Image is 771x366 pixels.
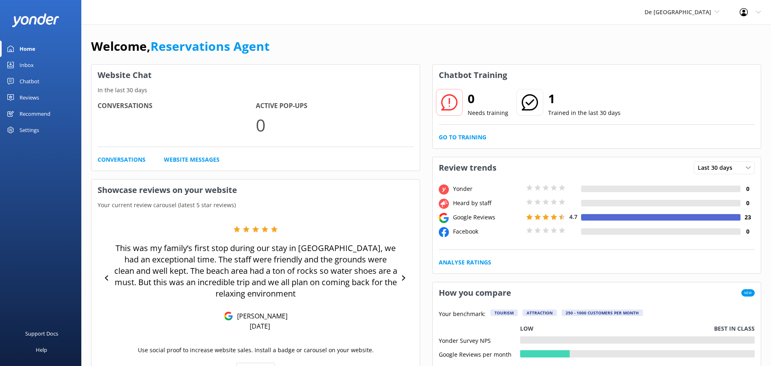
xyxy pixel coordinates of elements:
[451,227,524,236] div: Facebook
[439,258,491,267] a: Analyse Ratings
[548,108,621,117] p: Trained in the last 30 days
[256,101,414,111] h4: Active Pop-ups
[150,38,270,54] a: Reservations Agent
[714,324,755,333] p: Best in class
[451,184,524,193] div: Yonder
[645,8,711,16] span: De [GEOGRAPHIC_DATA]
[439,310,486,319] p: Your benchmark:
[114,243,397,299] p: This was my family’s first stop during our stay in [GEOGRAPHIC_DATA], we had an exceptional time....
[250,322,270,331] p: [DATE]
[36,342,47,358] div: Help
[20,57,34,73] div: Inbox
[741,184,755,193] h4: 0
[164,155,220,164] a: Website Messages
[741,213,755,222] h4: 23
[741,289,755,297] span: New
[548,89,621,108] h2: 1
[12,13,59,27] img: yonder-white-logo.png
[451,213,524,222] div: Google Reviews
[523,310,557,316] div: Attraction
[698,163,737,172] span: Last 30 days
[439,350,520,357] div: Google Reviews per month
[25,325,58,342] div: Support Docs
[569,213,577,221] span: 4.7
[224,312,233,321] img: Google Reviews
[20,41,35,57] div: Home
[98,101,256,111] h4: Conversations
[91,65,420,86] h3: Website Chat
[20,89,39,106] div: Reviews
[468,108,508,117] p: Needs training
[233,312,287,321] p: [PERSON_NAME]
[439,336,520,344] div: Yonder Survey NPS
[741,199,755,208] h4: 0
[91,37,270,56] h1: Welcome,
[98,155,146,164] a: Conversations
[433,157,503,178] h3: Review trends
[741,227,755,236] h4: 0
[562,310,643,316] div: 250 - 1000 customers per month
[256,111,414,139] p: 0
[20,122,39,138] div: Settings
[468,89,508,108] h2: 0
[138,346,374,355] p: Use social proof to increase website sales. Install a badge or carousel on your website.
[91,180,420,201] h3: Showcase reviews on your website
[20,73,39,89] div: Chatbot
[433,65,513,86] h3: Chatbot Training
[433,282,517,303] h3: How you compare
[439,133,486,142] a: Go to Training
[91,86,420,95] p: In the last 30 days
[20,106,50,122] div: Recommend
[451,199,524,208] div: Heard by staff
[520,324,534,333] p: Low
[490,310,518,316] div: Tourism
[91,201,420,210] p: Your current review carousel (latest 5 star reviews)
